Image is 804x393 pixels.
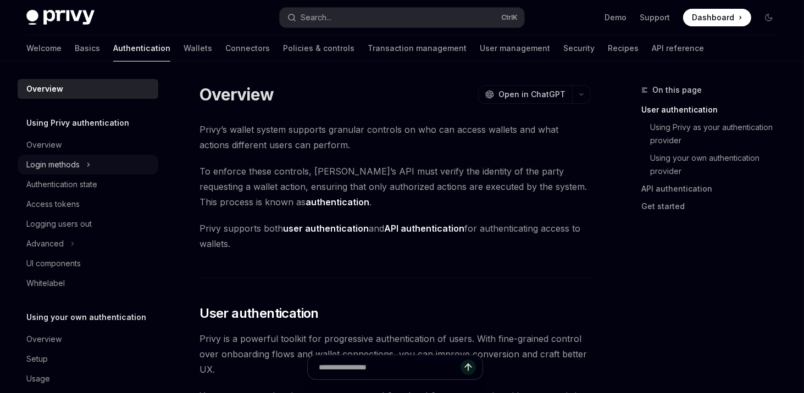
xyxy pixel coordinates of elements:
[319,355,461,379] input: Ask a question...
[225,35,270,61] a: Connectors
[26,198,80,211] div: Access tokens
[692,12,734,23] span: Dashboard
[652,83,702,97] span: On this page
[199,122,591,153] span: Privy’s wallet system supports granular controls on who can access wallets and what actions diffe...
[18,369,158,389] a: Usage
[283,223,369,234] strong: user authentication
[498,89,565,100] span: Open in ChatGPT
[26,82,63,96] div: Overview
[18,273,158,293] a: Whitelabel
[563,35,595,61] a: Security
[18,214,158,234] a: Logging users out
[26,10,95,25] img: dark logo
[640,12,670,23] a: Support
[18,234,158,254] button: Advanced
[461,360,476,375] button: Send message
[283,35,354,61] a: Policies & controls
[26,217,92,231] div: Logging users out
[18,79,158,99] a: Overview
[641,198,786,215] a: Get started
[18,194,158,214] a: Access tokens
[301,11,331,24] div: Search...
[199,221,591,251] span: Privy supports both and for authenticating access to wallets.
[608,35,639,61] a: Recipes
[18,329,158,349] a: Overview
[184,35,212,61] a: Wallets
[480,35,550,61] a: User management
[18,175,158,194] a: Authentication state
[641,119,786,149] a: Using Privy as your authentication provider
[683,9,751,26] a: Dashboard
[18,254,158,273] a: UI components
[26,257,81,270] div: UI components
[26,333,62,346] div: Overview
[113,35,170,61] a: Authentication
[18,349,158,369] a: Setup
[26,277,65,290] div: Whitelabel
[641,101,786,119] a: User authentication
[18,135,158,155] a: Overview
[26,178,97,191] div: Authentication state
[605,12,626,23] a: Demo
[26,158,80,171] div: Login methods
[368,35,467,61] a: Transaction management
[641,180,786,198] a: API authentication
[306,196,369,207] strong: authentication
[384,223,464,234] strong: API authentication
[26,138,62,151] div: Overview
[26,116,129,130] h5: Using Privy authentication
[26,372,50,385] div: Usage
[478,85,572,104] button: Open in ChatGPT
[26,35,62,61] a: Welcome
[641,149,786,180] a: Using your own authentication provider
[199,85,274,104] h1: Overview
[199,331,591,377] span: Privy is a powerful toolkit for progressive authentication of users. With fine-grained control ov...
[280,8,524,27] button: Search...CtrlK
[199,305,319,322] span: User authentication
[18,155,158,175] button: Login methods
[26,352,48,366] div: Setup
[75,35,100,61] a: Basics
[760,9,778,26] button: Toggle dark mode
[199,164,591,210] span: To enforce these controls, [PERSON_NAME]’s API must verify the identity of the party requesting a...
[501,13,518,22] span: Ctrl K
[26,311,146,324] h5: Using your own authentication
[26,237,64,250] div: Advanced
[652,35,704,61] a: API reference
